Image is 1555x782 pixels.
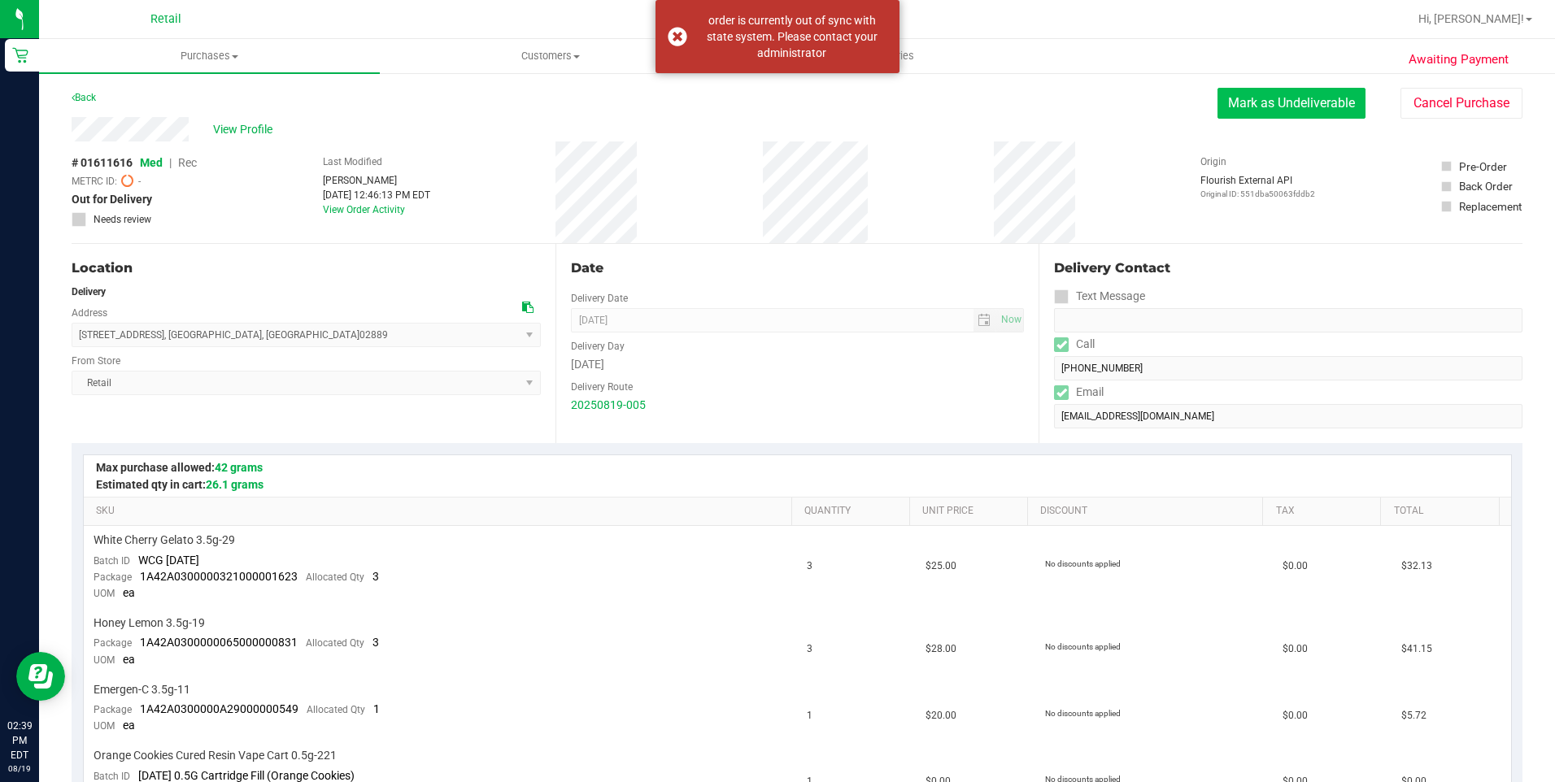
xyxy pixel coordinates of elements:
[72,258,541,278] div: Location
[1200,188,1315,200] p: Original ID: 551dba50063fddb2
[926,558,956,574] span: $25.00
[1054,308,1522,332] input: Format: (999) 999-9999
[72,354,120,368] label: From Store
[140,570,298,583] span: 1A42A0300000321000001623
[1401,558,1432,574] span: $32.13
[94,771,130,782] span: Batch ID
[807,708,812,723] span: 1
[169,156,172,169] span: |
[215,461,263,474] span: 42 grams
[1045,559,1121,568] span: No discounts applied
[16,652,65,701] iframe: Resource center
[7,719,32,762] p: 02:39 PM EDT
[1040,505,1257,518] a: Discount
[1283,558,1308,574] span: $0.00
[39,39,380,73] a: Purchases
[138,174,141,189] span: -
[94,654,115,666] span: UOM
[1283,708,1308,723] span: $0.00
[94,682,190,697] span: Emergen-C 3.5g-11
[123,653,135,666] span: ea
[96,505,785,518] a: SKU
[94,748,337,763] span: Orange Cookies Cured Resin Vape Cart 0.5g-221
[94,588,115,599] span: UOM
[1401,708,1427,723] span: $5.72
[7,762,32,775] p: 08/19
[178,156,197,169] span: Rec
[381,49,720,63] span: Customers
[1200,173,1315,200] div: Flourish External API
[1054,258,1522,278] div: Delivery Contact
[1394,505,1492,518] a: Total
[807,641,812,657] span: 3
[94,532,235,548] span: White Cherry Gelato 3.5g-29
[39,49,380,63] span: Purchases
[306,637,364,649] span: Allocated Qty
[72,92,96,103] a: Back
[138,769,355,782] span: [DATE] 0.5G Cartridge Fill (Orange Cookies)
[72,174,117,189] span: METRC ID:
[1045,642,1121,651] span: No discounts applied
[72,191,152,208] span: Out for Delivery
[123,719,135,732] span: ea
[1054,332,1095,356] label: Call
[1418,12,1524,25] span: Hi, [PERSON_NAME]!
[1045,709,1121,718] span: No discounts applied
[1283,641,1308,657] span: $0.00
[571,398,646,411] a: 20250819-005
[373,702,380,715] span: 1
[206,478,264,491] span: 26.1 grams
[1200,154,1226,169] label: Origin
[323,204,405,215] a: View Order Activity
[522,299,534,316] div: Copy address to clipboard
[1054,380,1104,404] label: Email
[94,212,151,227] span: Needs review
[1400,88,1522,119] button: Cancel Purchase
[94,615,205,631] span: Honey Lemon 3.5g-19
[1401,641,1432,657] span: $41.15
[96,478,264,491] span: Estimated qty in cart:
[307,704,365,715] span: Allocated Qty
[926,641,956,657] span: $28.00
[323,154,382,169] label: Last Modified
[123,586,135,599] span: ea
[94,704,132,715] span: Package
[380,39,721,73] a: Customers
[372,636,379,649] span: 3
[1217,88,1366,119] button: Mark as Undeliverable
[96,461,263,474] span: Max purchase allowed:
[571,291,628,306] label: Delivery Date
[1459,159,1507,175] div: Pre-Order
[306,571,364,583] span: Allocated Qty
[72,286,106,298] strong: Delivery
[1459,178,1513,194] div: Back Order
[571,356,1025,373] div: [DATE]
[804,505,903,518] a: Quantity
[1409,50,1509,69] span: Awaiting Payment
[571,380,633,394] label: Delivery Route
[72,306,107,320] label: Address
[140,702,298,715] span: 1A42A0300000A29000000549
[571,258,1025,278] div: Date
[12,47,28,63] inline-svg: Retail
[1459,198,1522,215] div: Replacement
[140,156,163,169] span: Med
[323,173,430,188] div: [PERSON_NAME]
[94,571,132,583] span: Package
[213,121,278,138] span: View Profile
[94,637,132,649] span: Package
[696,12,887,61] div: order is currently out of sync with state system. Please contact your administrator
[72,154,133,172] span: # 01611616
[372,570,379,583] span: 3
[94,720,115,732] span: UOM
[922,505,1021,518] a: Unit Price
[150,12,181,26] span: Retail
[323,188,430,202] div: [DATE] 12:46:13 PM EDT
[140,636,298,649] span: 1A42A0300000065000000831
[807,558,812,574] span: 3
[94,555,130,567] span: Batch ID
[138,554,199,567] span: WCG [DATE]
[926,708,956,723] span: $20.00
[1276,505,1374,518] a: Tax
[1054,356,1522,380] input: Format: (999) 999-9999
